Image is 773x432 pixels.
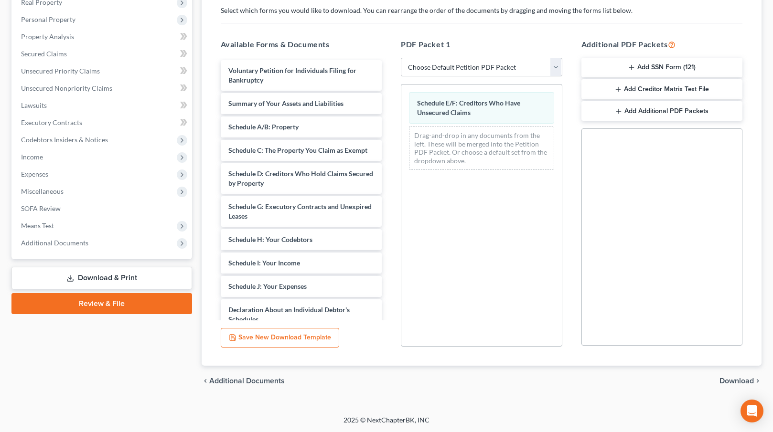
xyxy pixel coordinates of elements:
[209,377,285,385] span: Additional Documents
[21,84,112,92] span: Unsecured Nonpriority Claims
[21,170,48,178] span: Expenses
[719,377,754,385] span: Download
[21,136,108,144] span: Codebtors Insiders & Notices
[228,235,312,243] span: Schedule H: Your Codebtors
[11,293,192,314] a: Review & File
[228,99,344,107] span: Summary of Your Assets and Liabilities
[21,118,82,126] span: Executory Contracts
[21,153,43,161] span: Income
[202,377,209,385] i: chevron_left
[228,123,299,131] span: Schedule A/B: Property
[741,400,763,422] div: Open Intercom Messenger
[719,377,762,385] button: Download chevron_right
[21,204,61,212] span: SOFA Review
[21,50,67,58] span: Secured Claims
[754,377,762,385] i: chevron_right
[581,39,743,50] h5: Additional PDF Packets
[21,101,47,109] span: Lawsuits
[401,39,562,50] h5: PDF Packet 1
[21,32,74,41] span: Property Analysis
[21,187,64,195] span: Miscellaneous
[228,259,300,267] span: Schedule I: Your Income
[11,267,192,289] a: Download & Print
[13,28,192,45] a: Property Analysis
[221,328,339,348] button: Save New Download Template
[13,114,192,131] a: Executory Contracts
[581,58,743,78] button: Add SSN Form (121)
[228,282,307,290] span: Schedule J: Your Expenses
[228,169,373,187] span: Schedule D: Creditors Who Hold Claims Secured by Property
[228,146,367,154] span: Schedule C: The Property You Claim as Exempt
[228,202,372,220] span: Schedule G: Executory Contracts and Unexpired Leases
[13,45,192,63] a: Secured Claims
[221,39,382,50] h5: Available Forms & Documents
[13,80,192,97] a: Unsecured Nonpriority Claims
[202,377,285,385] a: chevron_left Additional Documents
[13,97,192,114] a: Lawsuits
[13,200,192,217] a: SOFA Review
[21,221,54,230] span: Means Test
[228,66,356,84] span: Voluntary Petition for Individuals Filing for Bankruptcy
[221,6,743,15] p: Select which forms you would like to download. You can rearrange the order of the documents by dr...
[21,15,75,23] span: Personal Property
[21,239,88,247] span: Additional Documents
[228,306,350,323] span: Declaration About an Individual Debtor's Schedules
[417,99,520,116] span: Schedule E/F: Creditors Who Have Unsecured Claims
[13,63,192,80] a: Unsecured Priority Claims
[581,101,743,121] button: Add Additional PDF Packets
[581,79,743,99] button: Add Creditor Matrix Text File
[409,126,554,170] div: Drag-and-drop in any documents from the left. These will be merged into the Petition PDF Packet. ...
[21,67,100,75] span: Unsecured Priority Claims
